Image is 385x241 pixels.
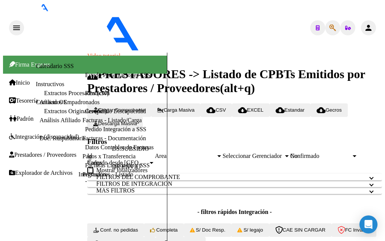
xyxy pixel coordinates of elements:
[39,117,80,123] a: Análisis Afiliado
[276,107,305,113] span: Estandar
[232,103,270,117] button: EXCEL
[317,107,342,113] span: Gecros
[112,182,145,188] a: DS.DEVERR
[238,106,247,115] mat-icon: cloud_download
[238,107,264,113] span: EXCEL
[338,227,370,233] span: FC Inválida
[85,108,146,114] a: Certificado Discapacidad
[87,187,382,194] mat-expansion-panel-header: MAS FILTROS
[311,103,348,117] button: Gecros
[9,97,38,104] a: Tesorería
[96,187,364,194] mat-panel-title: MAS FILTROS
[184,223,232,237] button: S/ Doc Resp.
[332,223,376,237] button: FC Inválida
[9,133,79,140] a: Integración (discapacidad)
[9,115,33,122] a: Padrón
[112,164,141,170] a: DR.ENVIO
[9,79,30,86] a: Inicio
[269,223,332,237] button: CAE SIN CARGAR
[155,153,216,159] span: Area
[87,138,382,146] h3: Filtros
[190,227,226,233] span: S/ Doc Resp.
[206,106,215,115] mat-icon: cloud_download
[290,153,298,159] span: No
[82,135,146,141] a: Facturas - Documentación
[270,103,311,117] button: Estandar
[87,67,365,95] span: PRESTADORES -> Listado de CPBTs Emitidos por Prestadores / Proveedores
[9,61,50,68] span: Firma Express
[231,223,269,237] button: S/ legajo
[87,180,382,187] mat-expansion-panel-header: FILTROS DE INTEGRACION
[87,174,382,180] mat-expansion-panel-header: FILTROS DEL COMPROBANTE
[359,215,377,233] div: Open Intercom Messenger
[87,209,382,215] h4: - filtros rápidos Integración -
[206,107,226,113] span: CSV
[82,117,142,123] a: Facturas - Listado/Carga
[12,23,21,32] mat-icon: menu
[223,153,283,159] span: Seleccionar Gerenciador
[96,174,364,180] mat-panel-title: FILTROS DEL COMPROBANTE
[24,11,202,51] img: Logo SAAS
[9,152,76,158] a: Prestadores / Proveedores
[79,171,106,177] a: Integración
[237,227,263,233] span: S/ legajo
[276,106,285,115] mat-icon: cloud_download
[9,170,73,176] a: Explorador de Archivos
[317,106,326,115] mat-icon: cloud_download
[36,81,64,87] a: Instructivos
[200,103,232,117] button: CSV
[202,46,222,52] span: - osdop
[85,72,150,78] a: Estado Presentaciones SSS
[151,103,200,117] button: Carga Masiva
[157,107,194,113] span: Carga Masiva
[220,81,255,95] span: (alt+q)
[82,153,135,159] a: Pagos x Transferencia
[112,146,149,152] a: DS.SUBSIDIO
[44,90,109,96] a: Extractos Procesados (csv)
[39,99,100,105] a: Afiliados Empadronados
[275,227,326,233] span: CAE SIN CARGAR
[364,23,373,32] mat-icon: person
[96,180,364,187] mat-panel-title: FILTROS DE INTEGRACION
[85,90,110,96] a: Rendición
[36,63,74,69] a: Calendario SSS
